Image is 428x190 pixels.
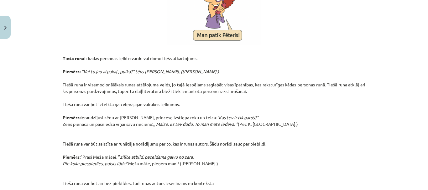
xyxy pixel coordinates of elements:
[81,69,219,74] em: ”Vai tu jau atpakaļ , puika?” tēvs [PERSON_NAME]. ([PERSON_NAME].)
[63,55,84,61] strong: Tiešā runa
[63,69,81,74] strong: Piemērs:
[63,154,194,166] em: zīlīte atbild, paceldama galvu no zara. Pie koka piespiedies, puisis lūdz:
[63,115,81,120] strong: Piemērs:
[154,121,238,127] em: , Maize. Es tev dodu. To man māte iedeva. ”
[4,26,7,30] img: icon-close-lesson-0947bae3869378f0d4975bcd49f059093ad1ed9edebbc8119c70593378902aed.svg
[217,115,258,120] em: "Kas tev ir tik gards?"
[63,154,81,160] strong: Piemērs:
[153,121,154,127] u: ,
